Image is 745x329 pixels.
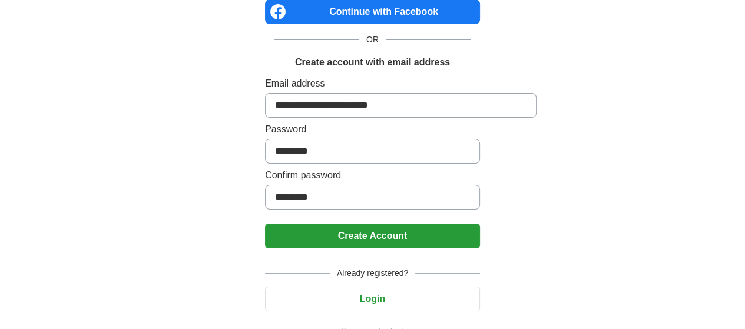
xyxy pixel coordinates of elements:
[265,77,480,91] label: Email address
[359,34,386,46] span: OR
[265,224,480,248] button: Create Account
[265,294,480,304] a: Login
[330,267,415,280] span: Already registered?
[265,122,480,137] label: Password
[265,287,480,311] button: Login
[265,168,480,182] label: Confirm password
[295,55,450,69] h1: Create account with email address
